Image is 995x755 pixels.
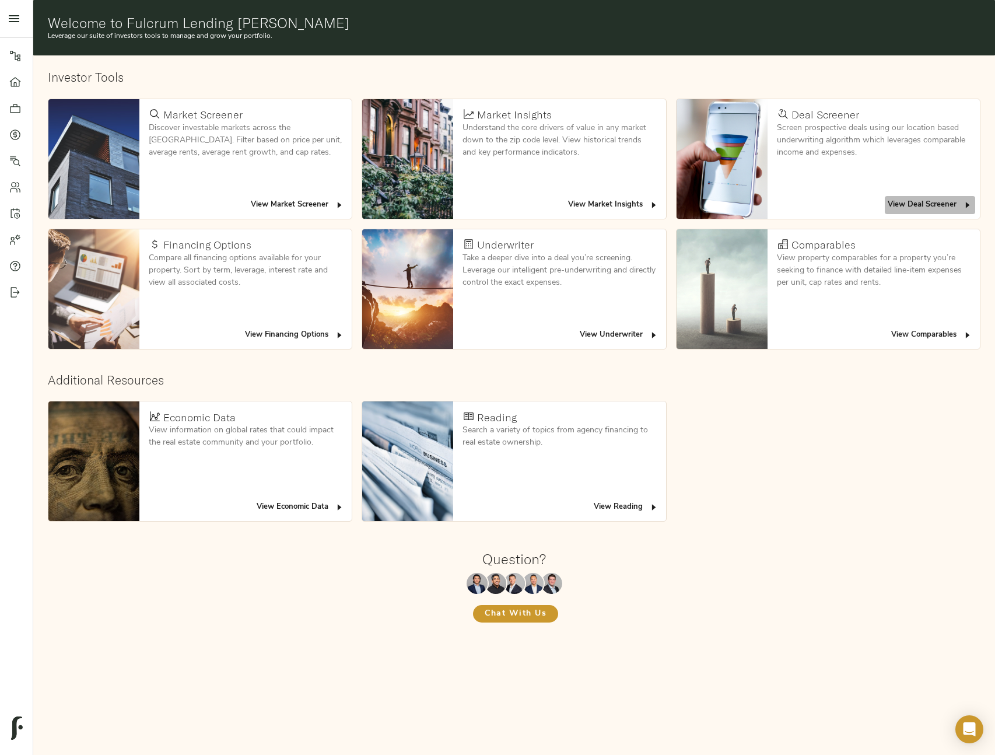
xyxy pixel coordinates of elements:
[467,573,488,594] img: Maxwell Wu
[677,229,768,349] img: Comparables
[362,401,453,521] img: Reading
[541,573,562,594] img: Justin Stamp
[163,109,243,121] h4: Market Screener
[565,196,661,214] button: View Market Insights
[463,424,656,449] p: Search a variety of topics from agency financing to real estate ownership.
[485,607,546,621] span: Chat With Us
[477,411,517,424] h4: Reading
[473,605,558,623] button: Chat With Us
[888,198,972,212] span: View Deal Screener
[48,229,139,349] img: Financing Options
[163,239,251,251] h4: Financing Options
[48,31,981,41] p: Leverage our suite of investors tools to manage and grow your portfolio.
[677,99,768,219] img: Deal Screener
[594,501,658,514] span: View Reading
[777,252,971,289] p: View property comparables for a property you’re seeking to finance with detailed line-item expens...
[149,252,342,289] p: Compare all financing options available for your property. Sort by term, leverage, interest rate ...
[463,122,656,159] p: Understand the core drivers of value in any market down to the zip code level. View historical tr...
[485,573,506,594] img: Kenneth Mendonça
[523,573,544,594] img: Richard Le
[580,328,658,342] span: View Underwriter
[248,196,347,214] button: View Market Screener
[885,196,975,214] button: View Deal Screener
[149,424,342,449] p: View information on global rates that could impact the real estate community and your portfolio.
[257,501,344,514] span: View Economic Data
[891,328,972,342] span: View Comparables
[254,498,347,516] button: View Economic Data
[48,99,139,219] img: Market Screener
[362,99,453,219] img: Market Insights
[577,326,661,344] button: View Underwriter
[504,573,525,594] img: Zach Frizzera
[482,551,546,567] h1: Question?
[163,411,236,424] h4: Economic Data
[242,326,347,344] button: View Financing Options
[888,326,975,344] button: View Comparables
[955,715,983,743] div: Open Intercom Messenger
[48,401,139,521] img: Economic Data
[477,239,534,251] h4: Underwriter
[149,122,342,159] p: Discover investable markets across the [GEOGRAPHIC_DATA]. Filter based on price per unit, average...
[777,122,971,159] p: Screen prospective deals using our location based underwriting algorithm which leverages comparab...
[477,109,552,121] h4: Market Insights
[48,373,980,387] h2: Additional Resources
[591,498,661,516] button: View Reading
[463,252,656,289] p: Take a deeper dive into a deal you’re screening. Leverage our intelligent pre-underwriting and di...
[791,109,859,121] h4: Deal Screener
[245,328,344,342] span: View Financing Options
[791,239,856,251] h4: Comparables
[48,15,981,31] h1: Welcome to Fulcrum Lending [PERSON_NAME]
[251,198,344,212] span: View Market Screener
[48,70,980,85] h2: Investor Tools
[362,229,453,349] img: Underwriter
[568,198,658,212] span: View Market Insights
